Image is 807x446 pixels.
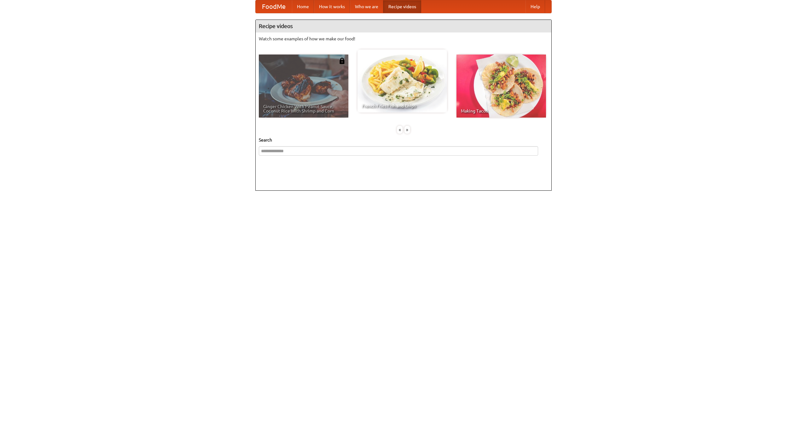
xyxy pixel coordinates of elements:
div: « [397,126,403,134]
a: How it works [314,0,350,13]
a: Home [292,0,314,13]
img: 483408.png [339,58,345,64]
span: Making Tacos [461,109,542,113]
p: Watch some examples of how we make our food! [259,36,548,42]
div: » [404,126,410,134]
a: FoodMe [256,0,292,13]
span: French Fries Fish and Chips [362,104,443,108]
a: Who we are [350,0,383,13]
a: Recipe videos [383,0,421,13]
a: Help [525,0,545,13]
h4: Recipe videos [256,20,551,32]
a: Making Tacos [456,55,546,118]
h5: Search [259,137,548,143]
a: French Fries Fish and Chips [357,49,447,113]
